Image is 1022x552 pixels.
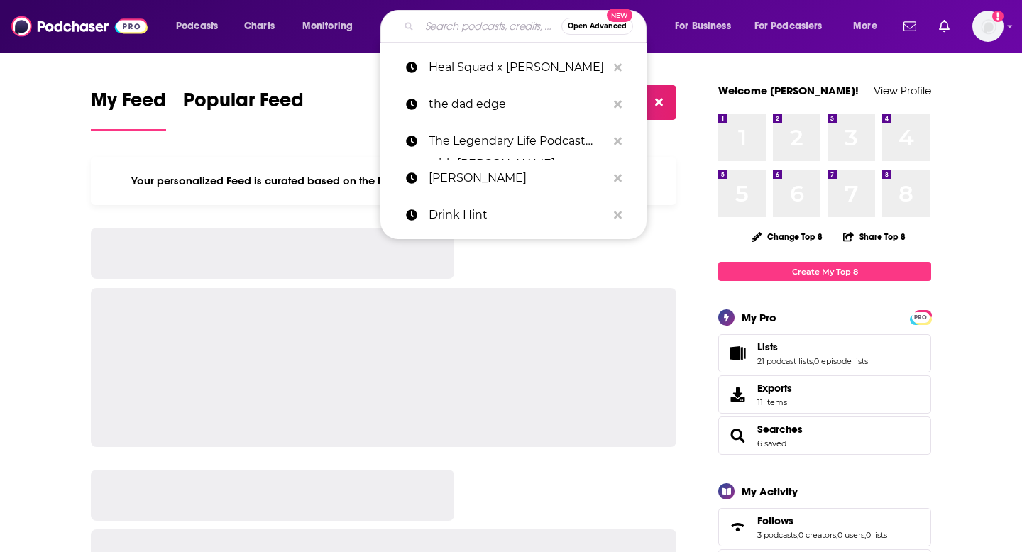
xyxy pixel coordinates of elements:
[718,375,931,414] a: Exports
[972,11,1004,42] img: User Profile
[607,9,632,22] span: New
[718,334,931,372] span: Lists
[797,530,798,540] span: ,
[757,382,792,394] span: Exports
[836,530,837,540] span: ,
[380,86,647,123] a: the dad edge
[912,312,929,323] span: PRO
[933,14,955,38] a: Show notifications dropdown
[745,15,843,38] button: open menu
[754,16,823,36] span: For Podcasters
[757,397,792,407] span: 11 items
[972,11,1004,42] span: Logged in as megcassidy
[742,485,798,498] div: My Activity
[757,341,778,353] span: Lists
[972,11,1004,42] button: Show profile menu
[723,517,752,537] a: Follows
[429,49,607,86] p: Heal Squad x Maria Menounos
[183,88,304,121] span: Popular Feed
[429,123,607,160] p: The Legendary Life Podcast with Ted Ryce.
[866,530,887,540] a: 0 lists
[842,223,906,250] button: Share Top 8
[813,356,814,366] span: ,
[302,16,353,36] span: Monitoring
[380,123,647,160] a: The Legendary Life Podcast with [PERSON_NAME].
[757,514,793,527] span: Follows
[743,228,831,245] button: Change Top 8
[429,197,607,233] p: Drink Hint
[166,15,236,38] button: open menu
[718,416,931,455] span: Searches
[394,10,660,43] div: Search podcasts, credits, & more...
[742,311,776,324] div: My Pro
[665,15,749,38] button: open menu
[11,13,148,40] img: Podchaser - Follow, Share and Rate Podcasts
[853,16,877,36] span: More
[814,356,868,366] a: 0 episode lists
[757,341,868,353] a: Lists
[380,49,647,86] a: Heal Squad x [PERSON_NAME]
[837,530,864,540] a: 0 users
[718,84,859,97] a: Welcome [PERSON_NAME]!
[561,18,633,35] button: Open AdvancedNew
[912,311,929,322] a: PRO
[235,15,283,38] a: Charts
[718,262,931,281] a: Create My Top 8
[723,426,752,446] a: Searches
[718,508,931,546] span: Follows
[843,15,895,38] button: open menu
[757,514,887,527] a: Follows
[874,84,931,97] a: View Profile
[757,530,797,540] a: 3 podcasts
[723,385,752,404] span: Exports
[244,16,275,36] span: Charts
[898,14,922,38] a: Show notifications dropdown
[429,86,607,123] p: the dad edge
[675,16,731,36] span: For Business
[992,11,1004,22] svg: Add a profile image
[757,356,813,366] a: 21 podcast lists
[380,197,647,233] a: Drink Hint
[292,15,371,38] button: open menu
[723,343,752,363] a: Lists
[568,23,627,30] span: Open Advanced
[757,438,786,448] a: 6 saved
[419,15,561,38] input: Search podcasts, credits, & more...
[429,160,607,197] p: Kara Goldin
[91,88,166,131] a: My Feed
[798,530,836,540] a: 0 creators
[176,16,218,36] span: Podcasts
[380,160,647,197] a: [PERSON_NAME]
[91,157,676,205] div: Your personalized Feed is curated based on the Podcasts, Creators, Users, and Lists that you Follow.
[864,530,866,540] span: ,
[757,423,803,436] a: Searches
[183,88,304,131] a: Popular Feed
[91,88,166,121] span: My Feed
